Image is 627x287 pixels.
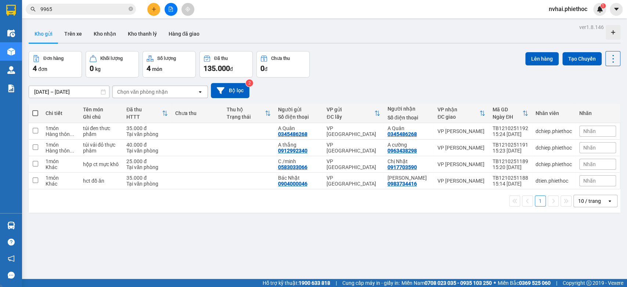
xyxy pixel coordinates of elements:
div: ver 1.8.146 [579,23,604,31]
th: Toggle SortBy [434,104,489,123]
div: 0917703590 [388,164,417,170]
div: TB1210251191 [493,142,528,148]
div: Mã GD [493,107,522,112]
div: VP gửi [327,107,374,112]
img: warehouse-icon [7,48,15,55]
div: Tạo kho hàng mới [606,25,620,40]
span: 4 [147,64,151,73]
button: plus [147,3,160,16]
div: ĐC lấy [327,114,374,120]
span: | [336,279,337,287]
div: Tại văn phòng [126,148,168,154]
span: search [30,7,36,12]
div: dchiep.phiethoc [536,145,572,151]
span: message [8,272,15,279]
input: Tìm tên, số ĐT hoặc mã đơn [40,5,127,13]
div: C /minh [278,158,320,164]
button: 1 [535,195,546,207]
span: 135.000 [203,64,230,73]
div: 0912992340 [278,148,307,154]
div: Ghi chú [83,114,119,120]
span: close-circle [129,6,133,13]
button: Trên xe [58,25,88,43]
input: Select a date range. [29,86,109,98]
span: 4 [33,64,37,73]
div: dchiep.phiethoc [536,161,572,167]
button: Kho nhận [88,25,122,43]
div: hộp ct mực khô [83,161,119,167]
div: dchiep.phiethoc [536,128,572,134]
div: TB1210251188 [493,175,528,181]
img: warehouse-icon [7,29,15,37]
div: Khối lượng [100,56,123,61]
div: 35.000 đ [126,125,168,131]
div: Chưa thu [271,56,290,61]
button: Lên hàng [525,52,559,65]
span: copyright [586,280,591,286]
div: 15:24 [DATE] [493,131,528,137]
div: 25.000 đ [126,158,168,164]
div: Chưa thu [175,110,219,116]
button: Đã thu135.000đ [199,51,253,78]
button: Khối lượng0kg [86,51,139,78]
div: VP [GEOGRAPHIC_DATA] [327,158,380,170]
div: Hàng thông thường [46,131,76,137]
span: notification [8,255,15,262]
div: Chi tiết [46,110,76,116]
span: file-add [168,7,173,12]
div: Khác [46,181,76,187]
div: A thắng [278,142,320,148]
button: file-add [165,3,177,16]
div: Khác [46,164,76,170]
span: | [556,279,557,287]
button: Hàng đã giao [163,25,205,43]
span: món [152,66,162,72]
span: Miền Bắc [498,279,551,287]
span: Nhãn [583,178,596,184]
strong: 0708 023 035 - 0935 103 250 [425,280,492,286]
strong: 0369 525 060 [519,280,551,286]
div: Người gửi [278,107,320,112]
span: Nhãn [583,128,596,134]
div: Nhãn [579,110,616,116]
div: HTTT [126,114,162,120]
div: 0904000046 [278,181,307,187]
div: VP [GEOGRAPHIC_DATA] [327,175,380,187]
span: nvhai.phiethoc [543,4,593,14]
button: Số lượng4món [143,51,196,78]
th: Toggle SortBy [123,104,172,123]
div: 15:23 [DATE] [493,148,528,154]
span: Miền Nam [401,279,492,287]
span: kg [95,66,101,72]
div: 0583033066 [278,164,307,170]
div: hct đồ ăn [83,178,119,184]
div: Ngày ĐH [493,114,522,120]
div: Bác Nhật [278,175,320,181]
img: logo-vxr [6,5,16,16]
div: 35.000 đ [126,175,168,181]
span: đ [264,66,267,72]
div: 0963438298 [388,148,417,154]
span: 0 [90,64,94,73]
button: Bộ lọc [211,83,249,98]
div: 15:14 [DATE] [493,181,528,187]
div: Tại văn phòng [126,164,168,170]
img: warehouse-icon [7,66,15,74]
div: Chọn văn phòng nhận [117,88,168,96]
div: Tại văn phòng [126,181,168,187]
span: Nhãn [583,145,596,151]
button: caret-down [610,3,623,16]
span: 0 [260,64,264,73]
div: TB1210251189 [493,158,528,164]
th: Toggle SortBy [323,104,383,123]
div: VP [PERSON_NAME] [437,161,485,167]
div: VP [GEOGRAPHIC_DATA] [327,125,380,137]
span: đ [230,66,233,72]
sup: 2 [246,79,253,87]
span: ... [70,148,74,154]
div: túi vải đỏ thực phâm [83,142,119,154]
span: caret-down [613,6,620,12]
div: Đơn hàng [43,56,64,61]
span: 1 [602,3,604,8]
button: Kho gửi [29,25,58,43]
